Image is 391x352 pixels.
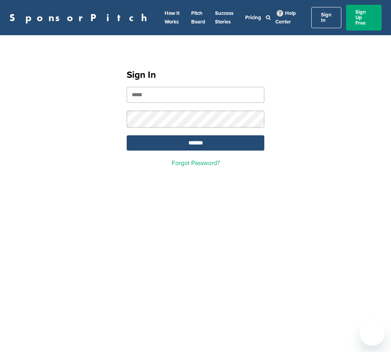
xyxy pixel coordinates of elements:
a: Forgot Password? [172,159,220,167]
a: Pricing [245,14,261,21]
iframe: Button to launch messaging window [360,321,385,346]
a: SponsorPitch [9,13,152,23]
a: Sign Up Free [346,5,382,31]
a: Pitch Board [191,10,205,25]
h1: Sign In [127,68,264,82]
a: How It Works [165,10,179,25]
a: Sign In [311,7,341,28]
a: Help Center [275,9,296,27]
a: Success Stories [215,10,233,25]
